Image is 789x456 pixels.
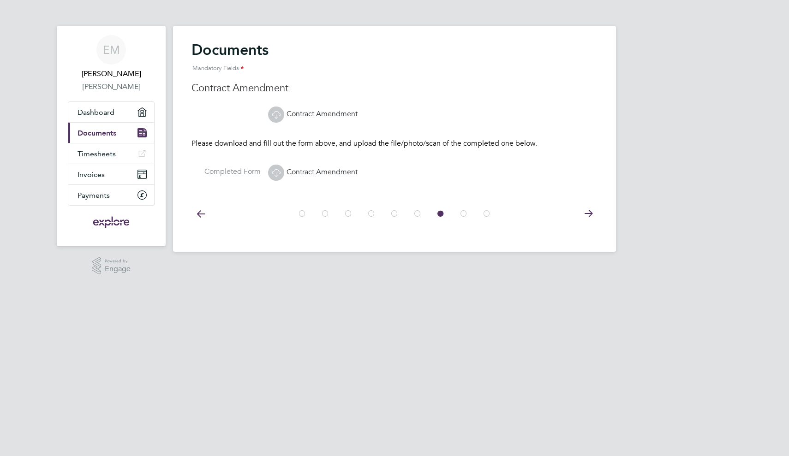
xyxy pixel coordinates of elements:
[191,59,598,78] div: Mandatory Fields
[68,164,154,184] a: Invoices
[68,215,155,230] a: Go to home page
[191,41,598,78] h2: Documents
[92,215,131,230] img: exploregroup-logo-retina.png
[103,44,120,56] span: EM
[68,185,154,205] a: Payments
[268,167,358,177] a: Contract Amendment
[92,257,131,275] a: Powered byEngage
[78,170,105,179] span: Invoices
[191,139,598,148] p: Please download and fill out the form above, and upload the file/photo/scan of the completed one ...
[68,68,155,79] span: Egor Mikhailov
[105,265,131,273] span: Engage
[78,129,116,137] span: Documents
[268,109,358,118] a: Contract Amendment
[191,82,598,95] h3: Contract Amendment
[68,35,155,79] a: EM[PERSON_NAME]
[68,81,155,92] a: [PERSON_NAME]
[78,191,110,200] span: Payments
[57,26,166,246] nav: Main navigation
[68,143,154,164] a: Timesheets
[68,123,154,143] a: Documents
[191,167,261,177] label: Completed Form
[78,149,116,158] span: Timesheets
[78,108,114,117] span: Dashboard
[68,102,154,122] a: Dashboard
[105,257,131,265] span: Powered by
